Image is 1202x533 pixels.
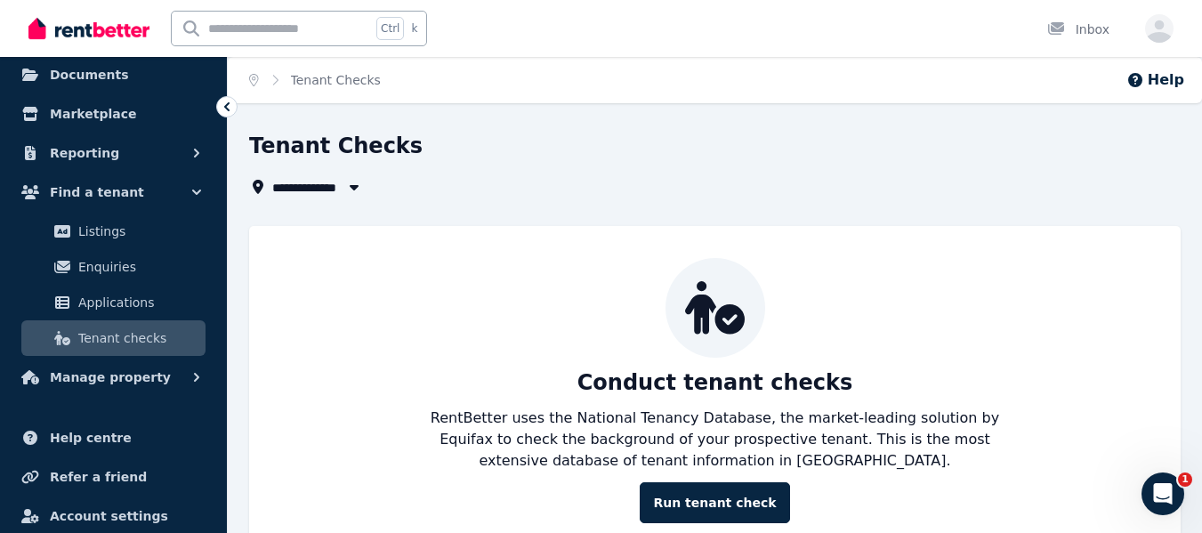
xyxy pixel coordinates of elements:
a: Refer a friend [14,459,213,495]
span: Manage property [50,367,171,388]
nav: Breadcrumb [228,57,402,103]
span: Account settings [50,505,168,527]
span: k [411,21,417,36]
span: Find a tenant [50,182,144,203]
span: Marketplace [50,103,136,125]
a: Applications [21,285,206,320]
a: Tenant checks [21,320,206,356]
span: 1 [1178,472,1192,487]
span: Refer a friend [50,466,147,488]
p: RentBetter uses the National Tenancy Database, the market-leading solution by Equifax to check th... [416,408,1014,472]
iframe: Intercom live chat [1141,472,1184,515]
span: Applications [78,292,198,313]
span: Ctrl [376,17,404,40]
img: RentBetter [28,15,149,42]
span: Documents [50,64,129,85]
a: Marketplace [14,96,213,132]
a: Documents [14,57,213,93]
a: Help centre [14,420,213,456]
span: Tenant Checks [291,71,381,89]
a: Listings [21,214,206,249]
span: Help centre [50,427,132,448]
span: Enquiries [78,256,198,278]
a: Enquiries [21,249,206,285]
button: Help [1126,69,1184,91]
div: Inbox [1047,20,1109,38]
span: Tenant checks [78,327,198,349]
a: Run tenant check [640,482,789,523]
button: Reporting [14,135,213,171]
button: Manage property [14,359,213,395]
span: Reporting [50,142,119,164]
h1: Tenant Checks [249,132,423,160]
p: Conduct tenant checks [577,368,853,397]
button: Find a tenant [14,174,213,210]
span: Listings [78,221,198,242]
